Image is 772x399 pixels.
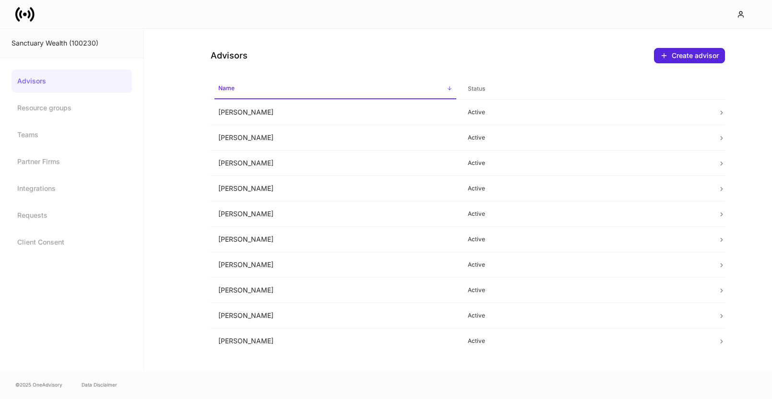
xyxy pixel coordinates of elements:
td: [PERSON_NAME] [211,227,461,252]
p: Active [468,185,702,192]
p: Active [468,261,702,269]
div: Sanctuary Wealth (100230) [12,38,132,48]
td: [PERSON_NAME] [211,303,461,329]
div: Create advisor [660,52,719,59]
h6: Name [218,83,235,93]
a: Data Disclaimer [82,381,117,388]
td: [PERSON_NAME] [211,201,461,227]
td: [PERSON_NAME] [211,329,461,354]
p: Active [468,159,702,167]
a: Partner Firms [12,150,132,173]
p: Active [468,312,702,319]
p: Active [468,210,702,218]
td: [PERSON_NAME] [211,252,461,278]
a: Integrations [12,177,132,200]
a: Client Consent [12,231,132,254]
td: [PERSON_NAME] [211,278,461,303]
p: Active [468,108,702,116]
button: Create advisor [654,48,725,63]
h6: Status [468,84,485,93]
td: [PERSON_NAME] [211,100,461,125]
td: [PERSON_NAME] [211,151,461,176]
span: Status [464,79,706,99]
p: Active [468,235,702,243]
a: Resource groups [12,96,132,119]
a: Teams [12,123,132,146]
h4: Advisors [211,50,248,61]
p: Active [468,134,702,141]
p: Active [468,337,702,345]
a: Requests [12,204,132,227]
td: [PERSON_NAME] [211,125,461,151]
span: Name [214,79,457,99]
span: © 2025 OneAdvisory [15,381,62,388]
a: Advisors [12,70,132,93]
p: Active [468,286,702,294]
td: [PERSON_NAME] [211,176,461,201]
